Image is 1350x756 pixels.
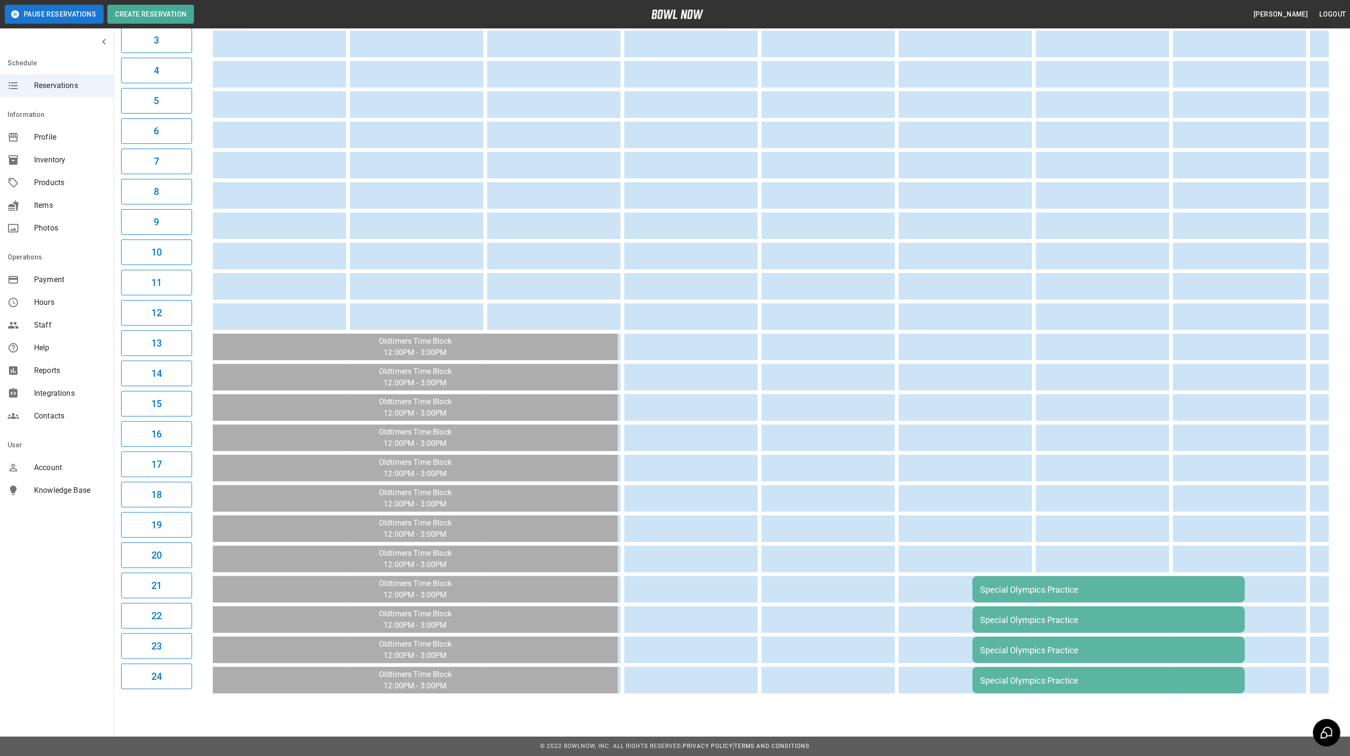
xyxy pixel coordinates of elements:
[34,320,106,331] span: Staff
[34,200,106,211] span: Items
[154,214,159,230] h6: 9
[151,305,162,320] h6: 12
[154,63,159,78] h6: 4
[121,58,192,83] button: 4
[980,676,1237,685] div: Special Olympics Practice
[121,573,192,598] button: 21
[980,585,1237,595] div: Special Olympics Practice
[1250,6,1312,23] button: [PERSON_NAME]
[540,743,683,749] span: © 2022 BowlNow, Inc. All Rights Reserved.
[151,396,162,411] h6: 15
[34,154,106,166] span: Inventory
[121,664,192,689] button: 24
[121,512,192,538] button: 19
[154,154,159,169] h6: 7
[151,639,162,654] h6: 23
[151,578,162,593] h6: 21
[121,633,192,659] button: 23
[34,222,106,234] span: Photos
[34,365,106,376] span: Reports
[34,462,106,473] span: Account
[34,342,106,354] span: Help
[121,270,192,295] button: 11
[121,300,192,326] button: 12
[151,457,162,472] h6: 17
[121,149,192,174] button: 7
[121,482,192,507] button: 18
[121,603,192,629] button: 22
[151,548,162,563] h6: 20
[34,410,106,422] span: Contacts
[34,274,106,285] span: Payment
[151,608,162,623] h6: 22
[151,245,162,260] h6: 10
[121,421,192,447] button: 16
[34,177,106,188] span: Products
[107,5,194,24] button: Create Reservation
[121,27,192,53] button: 3
[683,743,733,749] a: Privacy Policy
[121,330,192,356] button: 13
[5,5,104,24] button: Pause Reservations
[34,388,106,399] span: Integrations
[121,240,192,265] button: 10
[151,275,162,290] h6: 11
[154,184,159,199] h6: 8
[34,485,106,496] span: Knowledge Base
[154,124,159,139] h6: 6
[651,9,703,19] img: logo
[121,361,192,386] button: 14
[121,452,192,477] button: 17
[154,33,159,48] h6: 3
[121,543,192,568] button: 20
[121,179,192,205] button: 8
[121,209,192,235] button: 9
[151,517,162,533] h6: 19
[34,80,106,91] span: Reservations
[154,93,159,108] h6: 5
[121,391,192,417] button: 15
[1316,6,1350,23] button: Logout
[980,615,1237,625] div: Special Olympics Practice
[151,669,162,684] h6: 24
[735,743,810,749] a: Terms and Conditions
[980,645,1237,655] div: Special Olympics Practice
[121,88,192,114] button: 5
[151,427,162,442] h6: 16
[151,487,162,502] h6: 18
[34,297,106,308] span: Hours
[151,366,162,381] h6: 14
[121,118,192,144] button: 6
[151,336,162,351] h6: 13
[34,132,106,143] span: Profile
